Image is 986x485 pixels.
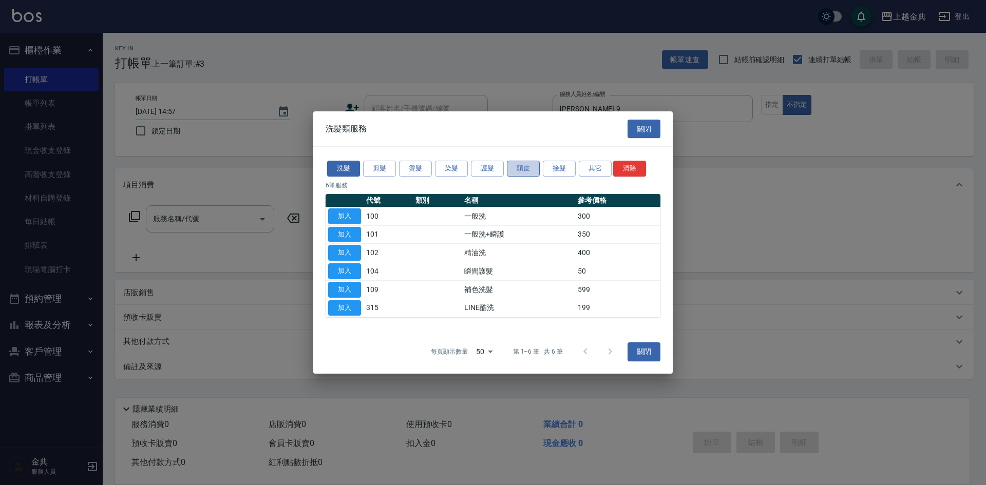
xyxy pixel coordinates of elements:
[435,161,468,177] button: 染髮
[364,280,413,299] td: 109
[507,161,540,177] button: 頭皮
[364,299,413,317] td: 315
[364,262,413,281] td: 104
[462,194,575,207] th: 名稱
[543,161,576,177] button: 接髮
[326,181,660,190] p: 6 筆服務
[364,194,413,207] th: 代號
[328,208,361,224] button: 加入
[575,299,660,317] td: 199
[462,299,575,317] td: LINE酷洗
[628,120,660,139] button: 關閉
[575,244,660,262] td: 400
[326,124,367,134] span: 洗髮類服務
[431,347,468,356] p: 每頁顯示數量
[513,347,563,356] p: 第 1–6 筆 共 6 筆
[628,342,660,361] button: 關閉
[462,280,575,299] td: 補色洗髮
[471,161,504,177] button: 護髮
[327,161,360,177] button: 洗髮
[472,338,497,365] div: 50
[462,225,575,244] td: 一般洗+瞬護
[462,262,575,281] td: 瞬間護髮
[575,194,660,207] th: 參考價格
[575,262,660,281] td: 50
[462,244,575,262] td: 精油洗
[328,282,361,298] button: 加入
[363,161,396,177] button: 剪髮
[575,225,660,244] td: 350
[328,227,361,243] button: 加入
[328,263,361,279] button: 加入
[364,244,413,262] td: 102
[462,207,575,225] td: 一般洗
[399,161,432,177] button: 燙髮
[364,207,413,225] td: 100
[328,245,361,261] button: 加入
[575,280,660,299] td: 599
[579,161,612,177] button: 其它
[328,300,361,316] button: 加入
[575,207,660,225] td: 300
[613,161,646,177] button: 清除
[413,194,462,207] th: 類別
[364,225,413,244] td: 101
